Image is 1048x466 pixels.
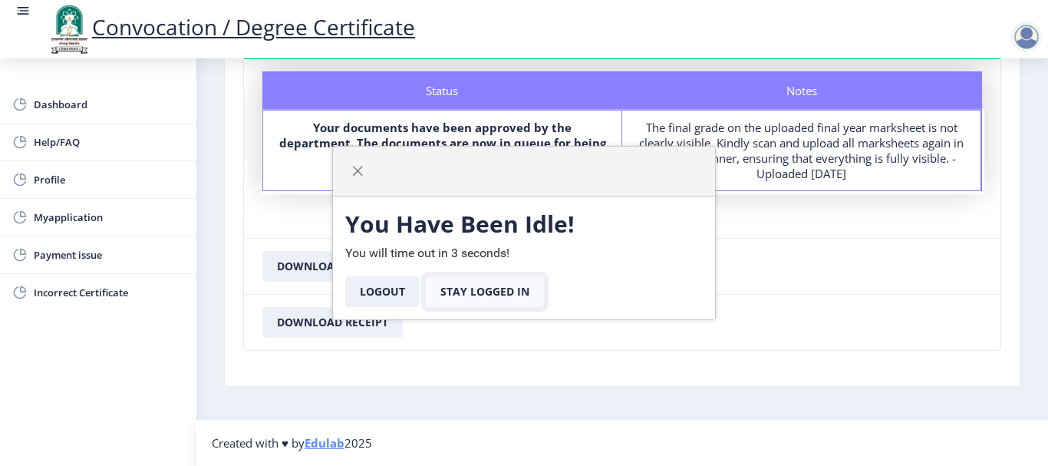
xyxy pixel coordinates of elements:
[262,71,622,110] div: Status
[212,435,372,451] span: Created with ♥ by 2025
[279,120,606,166] b: Your documents have been approved by the department. The documents are now in queue for being dig...
[262,307,403,338] button: Download Receipt
[34,246,184,264] span: Payment issue
[345,276,420,307] button: Logout
[34,133,184,151] span: Help/FAQ
[305,435,344,451] a: Edulab
[426,276,544,307] button: Stay Logged In
[46,12,415,41] a: Convocation / Degree Certificate
[46,3,92,55] img: logo
[345,209,703,240] h3: You Have Been Idle!
[34,208,184,226] span: Myapplication
[622,71,982,110] div: Notes
[34,283,184,302] span: Incorrect Certificate
[333,197,715,319] div: You will time out in 3 seconds!
[636,120,967,181] div: The final grade on the uploaded final year marksheet is not clearly visible. Kindly scan and uplo...
[34,170,184,189] span: Profile
[262,251,467,282] button: Download Application Form
[34,95,184,114] span: Dashboard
